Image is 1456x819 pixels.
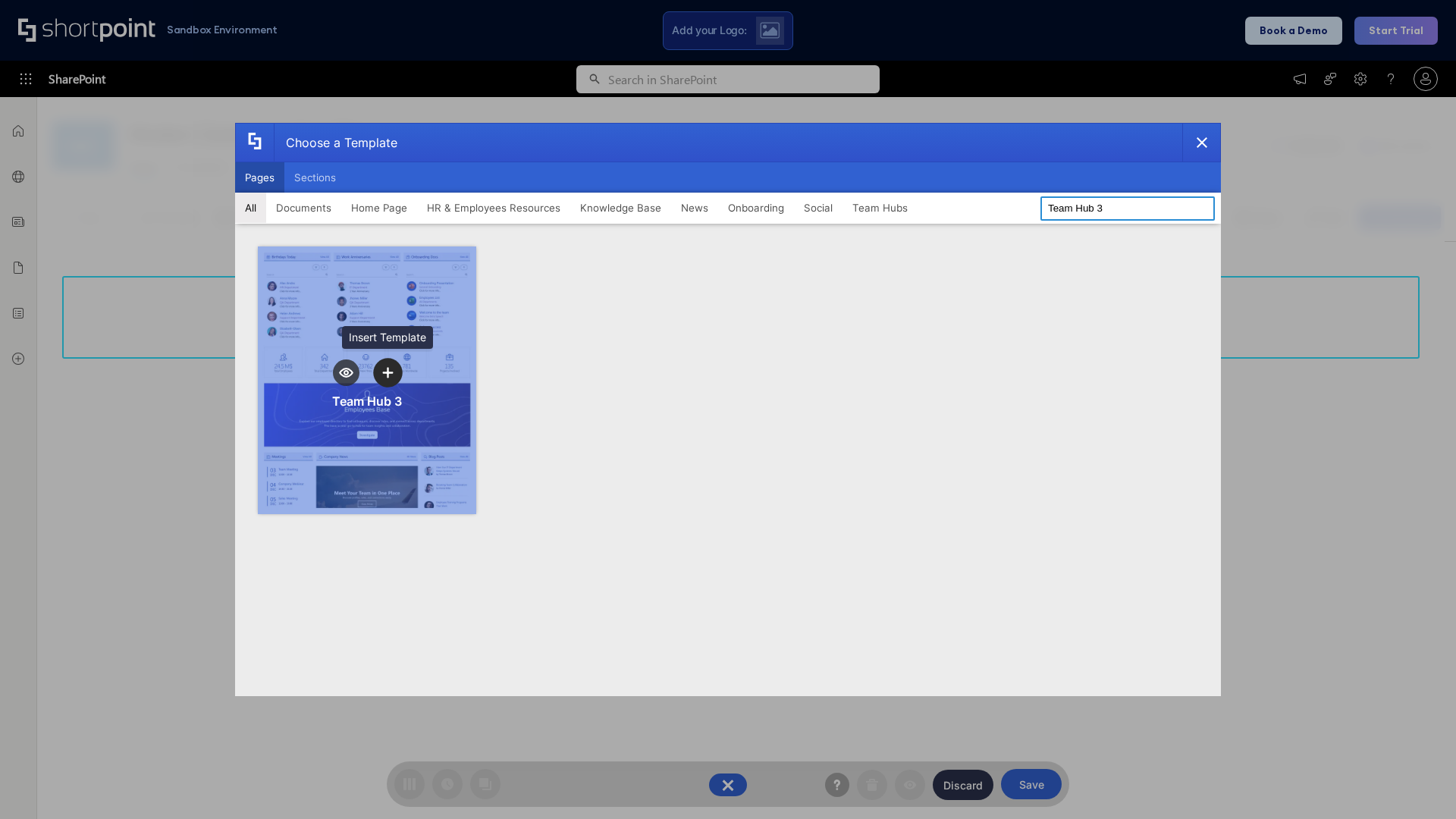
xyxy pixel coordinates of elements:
[266,193,341,223] button: Documents
[1040,196,1215,221] input: Search
[794,193,843,223] button: Social
[235,162,284,193] button: Pages
[341,193,417,223] button: Home Page
[718,193,794,223] button: Onboarding
[235,123,1221,696] div: template selector
[843,193,918,223] button: Team Hubs
[417,193,570,223] button: HR & Employees Resources
[274,124,397,162] div: Choose a Template
[570,193,671,223] button: Knowledge Base
[332,394,402,409] div: Team Hub 3
[671,193,718,223] button: News
[284,162,346,193] button: Sections
[235,193,266,223] button: All
[1380,746,1456,819] iframe: Chat Widget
